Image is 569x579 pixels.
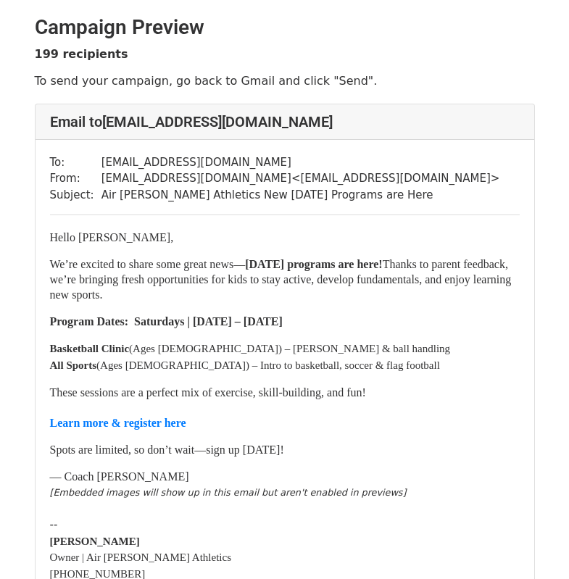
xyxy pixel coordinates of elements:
strong: Basketball Clinic [50,343,130,354]
td: [EMAIL_ADDRESS][DOMAIN_NAME] [101,154,500,171]
strong: 199 recipients [35,47,128,61]
font: — Coach [PERSON_NAME]​ [50,470,189,483]
font: Hello [PERSON_NAME], [50,231,174,243]
font: We’re excited to share some great news— Thanks to parent feedback, we’re bringing fresh opportuni... [50,258,512,301]
font: Spots are limited, so don’t wait—sign up [DATE]! [50,443,284,456]
em: [Embedded images will show up in this email but aren't enabled in previews] [50,487,407,498]
font: (Ages [DEMOGRAPHIC_DATA]) – Intro to basketball, soccer & flag football [50,359,440,371]
b: [DATE] programs are here! [245,258,382,270]
td: [EMAIL_ADDRESS][DOMAIN_NAME] < [EMAIL_ADDRESS][DOMAIN_NAME] > [101,170,500,187]
font: These sessions are a perfect mix of exercise, skill-building, and fun! [50,386,366,429]
td: Subject: [50,187,101,204]
td: From: [50,170,101,187]
strong: Program Dates: Saturdays | [DATE] – [DATE] [50,315,283,328]
td: To: [50,154,101,171]
div: ​ [50,484,520,501]
font: (Ages [DEMOGRAPHIC_DATA]) – [PERSON_NAME] & ball handling [50,343,451,354]
span: -- [50,518,58,531]
td: Air [PERSON_NAME] Athletics New [DATE] Programs are Here [101,187,500,204]
strong: All Sports [50,359,97,371]
b: [PERSON_NAME] [50,536,140,547]
p: To send your campaign, go back to Gmail and click "Send". [35,73,535,88]
a: Learn more & register here [50,417,186,429]
h4: Email to [EMAIL_ADDRESS][DOMAIN_NAME] [50,113,520,130]
h2: Campaign Preview [35,15,535,40]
